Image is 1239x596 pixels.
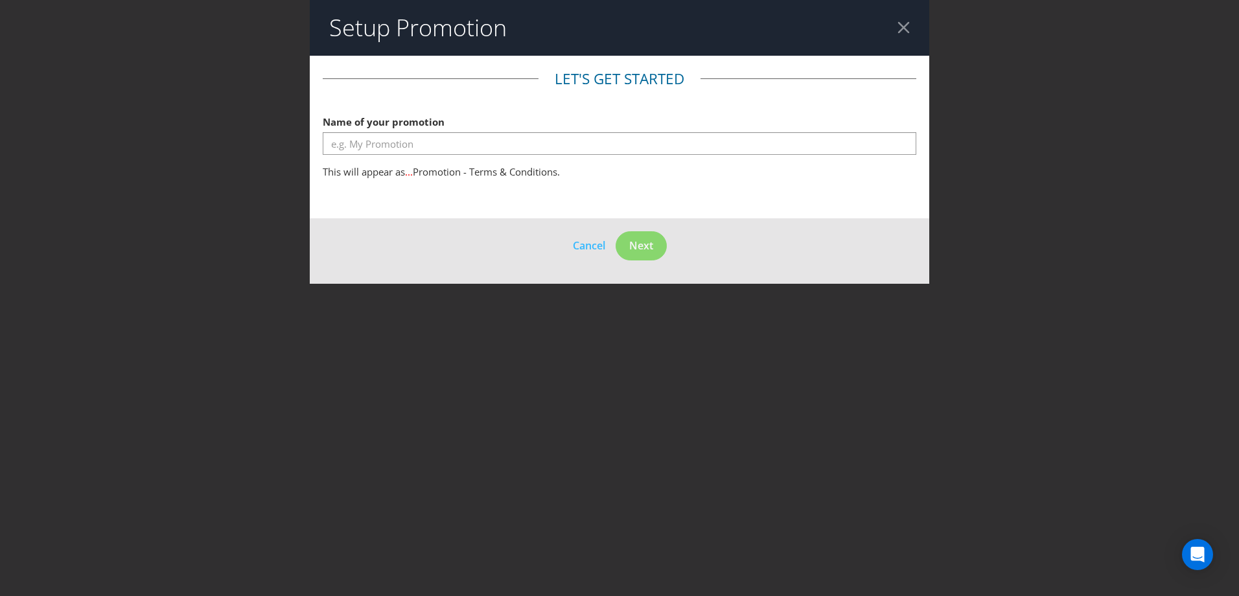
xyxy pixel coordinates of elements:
[329,15,507,41] h2: Setup Promotion
[323,115,445,128] span: Name of your promotion
[629,238,653,253] span: Next
[405,165,413,178] span: ...
[538,69,701,89] legend: Let's get started
[573,238,605,253] span: Cancel
[323,165,405,178] span: This will appear as
[413,165,560,178] span: Promotion - Terms & Conditions.
[323,132,916,155] input: e.g. My Promotion
[616,231,667,260] button: Next
[572,237,606,254] button: Cancel
[1182,539,1213,570] div: Open Intercom Messenger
